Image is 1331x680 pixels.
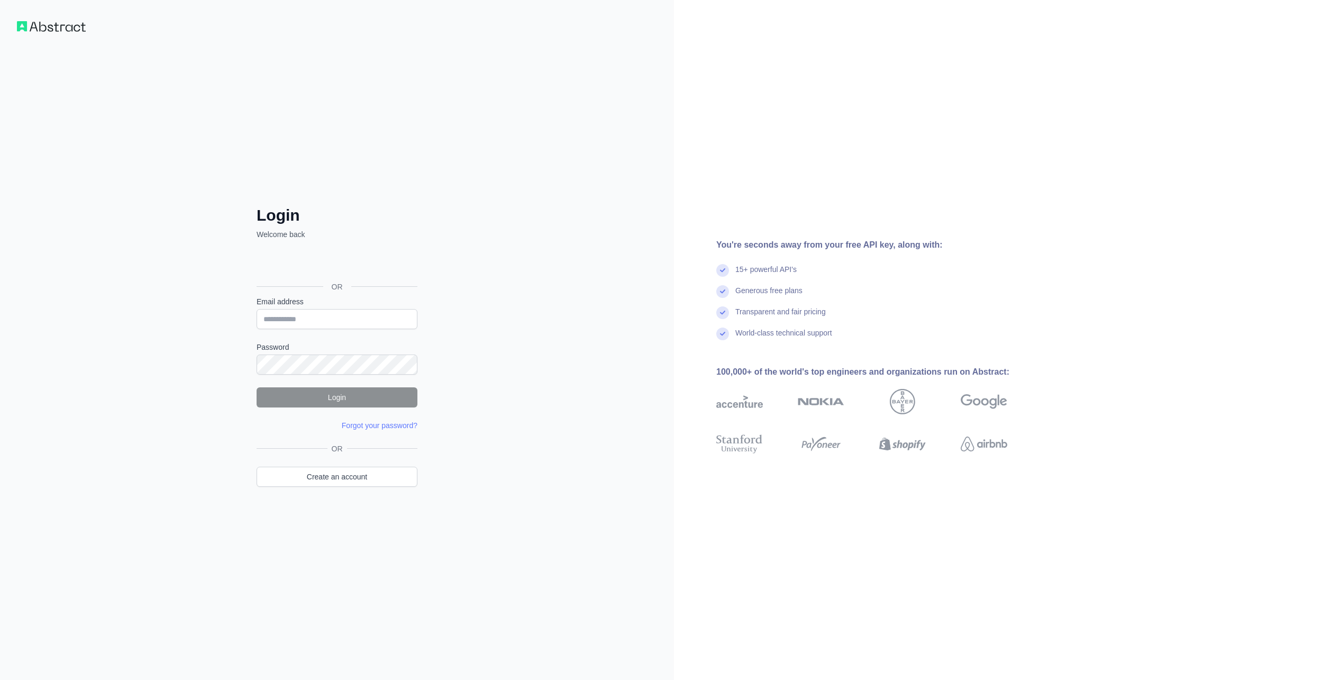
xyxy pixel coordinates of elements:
iframe: Botón Iniciar sesión con Google [251,251,421,275]
img: Workflow [17,21,86,32]
img: google [961,389,1007,414]
h2: Login [257,206,417,225]
a: Create an account [257,467,417,487]
a: Forgot your password? [342,421,417,430]
img: check mark [716,264,729,277]
div: World-class technical support [735,328,832,349]
span: OR [327,443,347,454]
div: 15+ powerful API's [735,264,797,285]
img: check mark [716,285,729,298]
label: Password [257,342,417,352]
img: accenture [716,389,763,414]
img: check mark [716,328,729,340]
img: stanford university [716,432,763,456]
img: payoneer [798,432,844,456]
div: Transparent and fair pricing [735,306,826,328]
img: check mark [716,306,729,319]
img: shopify [879,432,926,456]
div: 100,000+ of the world's top engineers and organizations run on Abstract: [716,366,1041,378]
label: Email address [257,296,417,307]
div: Generous free plans [735,285,803,306]
img: airbnb [961,432,1007,456]
p: Welcome back [257,229,417,240]
img: bayer [890,389,915,414]
img: nokia [798,389,844,414]
span: OR [323,282,351,292]
button: Login [257,387,417,407]
div: You're seconds away from your free API key, along with: [716,239,1041,251]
